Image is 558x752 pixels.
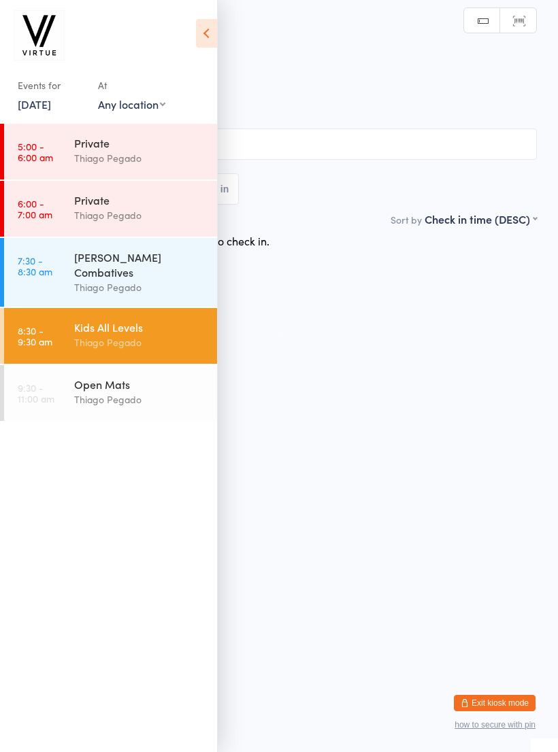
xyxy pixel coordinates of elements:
[74,377,206,392] div: Open Mats
[18,198,52,220] time: 6:00 - 7:00 am
[74,150,206,166] div: Thiago Pegado
[98,97,165,112] div: Any location
[74,320,206,335] div: Kids All Levels
[98,74,165,97] div: At
[18,97,51,112] a: [DATE]
[4,238,217,307] a: 7:30 -8:30 am[PERSON_NAME] CombativesThiago Pegado
[18,382,54,404] time: 9:30 - 11:00 am
[21,90,516,104] span: Virtue Brazilian Jiu-Jitsu
[455,720,536,730] button: how to secure with pin
[18,74,84,97] div: Events for
[391,213,422,226] label: Sort by
[74,250,206,279] div: [PERSON_NAME] Combatives
[21,34,537,56] h2: Kids All Levels Check-in
[74,279,206,295] div: Thiago Pegado
[4,308,217,364] a: 8:30 -9:30 amKids All LevelsThiago Pegado
[454,695,536,711] button: Exit kiosk mode
[425,211,537,226] div: Check in time (DESC)
[18,325,52,347] time: 8:30 - 9:30 am
[14,10,65,61] img: Virtue Brazilian Jiu-Jitsu
[4,365,217,421] a: 9:30 -11:00 amOpen MatsThiago Pegado
[18,141,53,163] time: 5:00 - 6:00 am
[18,255,52,277] time: 7:30 - 8:30 am
[21,104,537,118] span: Brazilian Jiu-jitsu Kids
[4,124,217,180] a: 5:00 -6:00 amPrivateThiago Pegado
[74,135,206,150] div: Private
[21,129,537,160] input: Search
[74,335,206,350] div: Thiago Pegado
[74,192,206,207] div: Private
[21,77,516,90] span: Thiago Pegado
[74,392,206,407] div: Thiago Pegado
[74,207,206,223] div: Thiago Pegado
[21,63,516,77] span: [DATE] 8:30am
[4,181,217,237] a: 6:00 -7:00 amPrivateThiago Pegado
